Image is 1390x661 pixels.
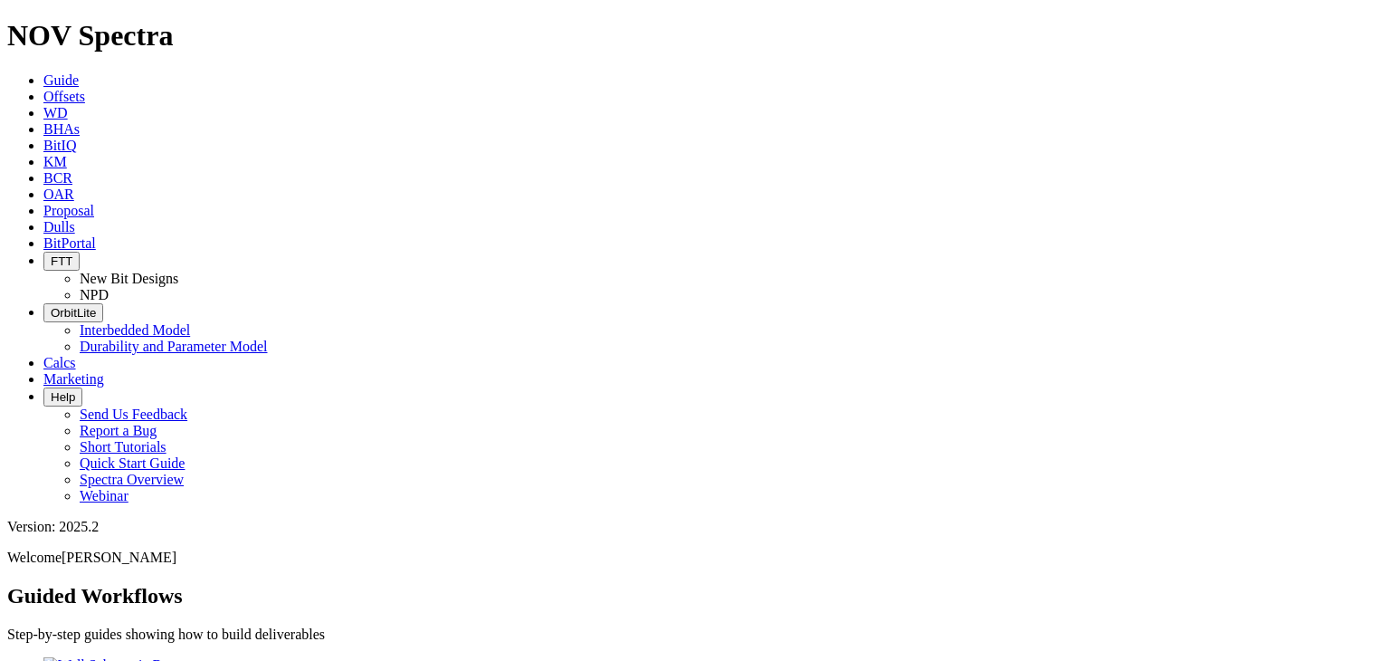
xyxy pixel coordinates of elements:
[7,627,1383,643] p: Step-by-step guides showing how to build deliverables
[43,235,96,251] a: BitPortal
[80,455,185,471] a: Quick Start Guide
[43,89,85,104] a: Offsets
[43,219,75,235] a: Dulls
[43,105,68,120] a: WD
[43,138,76,153] a: BitIQ
[43,121,80,137] a: BHAs
[80,287,109,302] a: NPD
[80,322,190,338] a: Interbedded Model
[43,170,72,186] a: BCR
[43,371,104,387] a: Marketing
[80,423,157,438] a: Report a Bug
[80,472,184,487] a: Spectra Overview
[51,306,96,320] span: OrbitLite
[51,254,72,268] span: FTT
[43,187,74,202] a: OAR
[7,19,1383,53] h1: NOV Spectra
[43,72,79,88] a: Guide
[80,439,167,455] a: Short Tutorials
[80,488,129,503] a: Webinar
[7,584,1383,608] h2: Guided Workflows
[43,203,94,218] a: Proposal
[43,154,67,169] a: KM
[43,252,80,271] button: FTT
[80,407,187,422] a: Send Us Feedback
[80,271,178,286] a: New Bit Designs
[62,550,176,565] span: [PERSON_NAME]
[7,550,1383,566] p: Welcome
[51,390,75,404] span: Help
[43,355,76,370] a: Calcs
[80,339,268,354] a: Durability and Parameter Model
[7,519,1383,535] div: Version: 2025.2
[43,388,82,407] button: Help
[43,303,103,322] button: OrbitLite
